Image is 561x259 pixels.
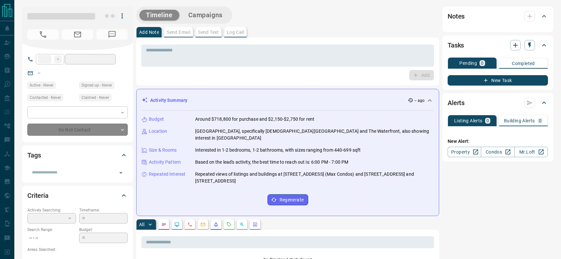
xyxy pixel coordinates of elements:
[174,222,180,227] svg: Lead Browsing Activity
[62,29,93,40] span: No Email
[414,98,424,103] p: -- ago
[448,75,548,86] button: New Task
[27,227,76,233] p: Search Range:
[38,70,40,75] a: --
[448,147,481,157] a: Property
[182,10,229,20] button: Campaigns
[459,61,477,65] p: Pending
[149,171,185,178] p: Repeated Interest
[139,30,159,34] p: Add Note
[149,159,181,166] p: Activity Pattern
[96,29,128,40] span: No Number
[504,118,535,123] p: Building Alerts
[161,222,166,227] svg: Notes
[30,82,53,89] span: Active - Never
[139,10,179,20] button: Timeline
[79,227,128,233] p: Budget:
[27,150,41,160] h2: Tags
[195,116,314,123] p: Around $718,800 for purchase and $2,150-$2,750 for rent
[195,147,361,154] p: Interested in 1-2 bedrooms, 1-2 bathrooms, with sizes ranging from 440-699 sqft
[149,128,167,135] p: Location
[81,94,109,101] span: Claimed - Never
[79,207,128,213] p: Timeframe:
[267,194,308,205] button: Regenerate
[481,147,514,157] a: Condos
[448,37,548,53] div: Tasks
[454,118,482,123] p: Listing Alerts
[486,118,489,123] p: 0
[30,94,61,101] span: Contacted - Never
[448,98,465,108] h2: Alerts
[448,11,465,21] h2: Notes
[81,82,112,89] span: Signed up - Never
[200,222,206,227] svg: Emails
[139,222,144,227] p: All
[213,222,219,227] svg: Listing Alerts
[195,159,348,166] p: Based on the lead's activity, the best time to reach out is: 6:00 PM - 7:00 PM
[195,128,434,142] p: [GEOGRAPHIC_DATA], specifically [DEMOGRAPHIC_DATA][GEOGRAPHIC_DATA] and The Waterfront, also show...
[27,233,76,243] p: -- - --
[226,222,232,227] svg: Requests
[539,118,541,123] p: 0
[27,207,76,213] p: Actively Searching:
[448,8,548,24] div: Notes
[27,190,49,201] h2: Criteria
[27,247,128,252] p: Areas Searched:
[514,147,548,157] a: Mr.Loft
[239,222,245,227] svg: Opportunities
[142,94,434,106] div: Activity Summary-- ago
[149,116,164,123] p: Budget
[252,222,258,227] svg: Agent Actions
[448,40,464,50] h2: Tasks
[116,168,125,177] button: Open
[150,97,187,104] p: Activity Summary
[27,29,59,40] span: No Number
[481,61,483,65] p: 0
[149,147,177,154] p: Size & Rooms
[27,124,128,136] div: Do Not Contact
[512,61,535,66] p: Completed
[448,138,548,145] p: New Alert:
[187,222,193,227] svg: Calls
[27,188,128,203] div: Criteria
[195,171,434,184] p: Repeated views of listings and buildings at [STREET_ADDRESS] (Max Condos) and [STREET_ADDRESS] an...
[27,147,128,163] div: Tags
[448,95,548,111] div: Alerts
